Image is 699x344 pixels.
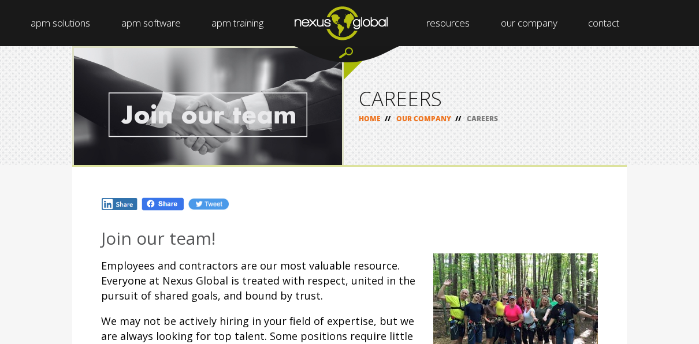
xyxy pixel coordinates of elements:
[141,197,185,211] img: Fb.png
[101,258,598,303] p: Employees and contractors are our most valuable resource. Everyone at Nexus Global is treated wit...
[359,114,381,124] a: HOME
[101,197,138,211] img: In.jpg
[396,114,451,124] a: OUR COMPANY
[451,114,465,124] span: //
[101,226,215,250] span: Join our team!
[381,114,395,124] span: //
[359,88,612,109] h1: CAREERS
[188,197,229,211] img: Tw.jpg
